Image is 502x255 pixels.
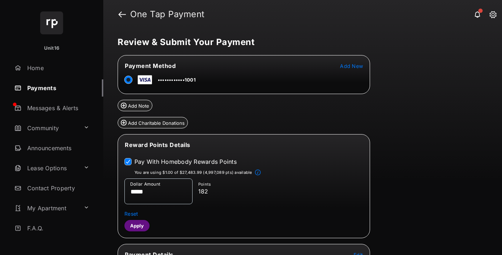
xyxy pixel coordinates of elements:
[11,200,81,217] a: My Apartment
[118,38,482,46] h5: Review & Submit Your Payment
[125,141,190,148] span: Reward Points Details
[11,160,81,177] a: Lease Options
[130,10,205,19] strong: One Tap Payment
[198,187,360,196] p: 182
[11,99,103,117] a: Messages & Alerts
[340,62,363,69] button: Add New
[118,117,188,128] button: Add Charitable Donations
[124,210,138,217] button: Reset
[340,63,363,69] span: Add New
[44,45,60,52] p: Unit16
[11,119,81,137] a: Community
[11,220,103,237] a: F.A.Q.
[11,180,103,197] a: Contact Property
[198,181,360,187] p: Points
[40,11,63,34] img: svg+xml;base64,PHN2ZyB4bWxucz0iaHR0cDovL3d3dy53My5vcmcvMjAwMC9zdmciIHdpZHRoPSI2NCIgaGVpZ2h0PSI2NC...
[125,62,176,69] span: Payment Method
[11,79,103,97] a: Payments
[11,139,103,157] a: Announcements
[158,77,196,83] span: ••••••••••••1001
[134,158,237,165] label: Pay With Homebody Rewards Points
[118,100,152,111] button: Add Note
[124,220,150,231] button: Apply
[11,59,103,77] a: Home
[124,211,138,217] span: Reset
[134,170,252,176] p: You are using $1.00 of $27,483.99 (4,997,089 pts) available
